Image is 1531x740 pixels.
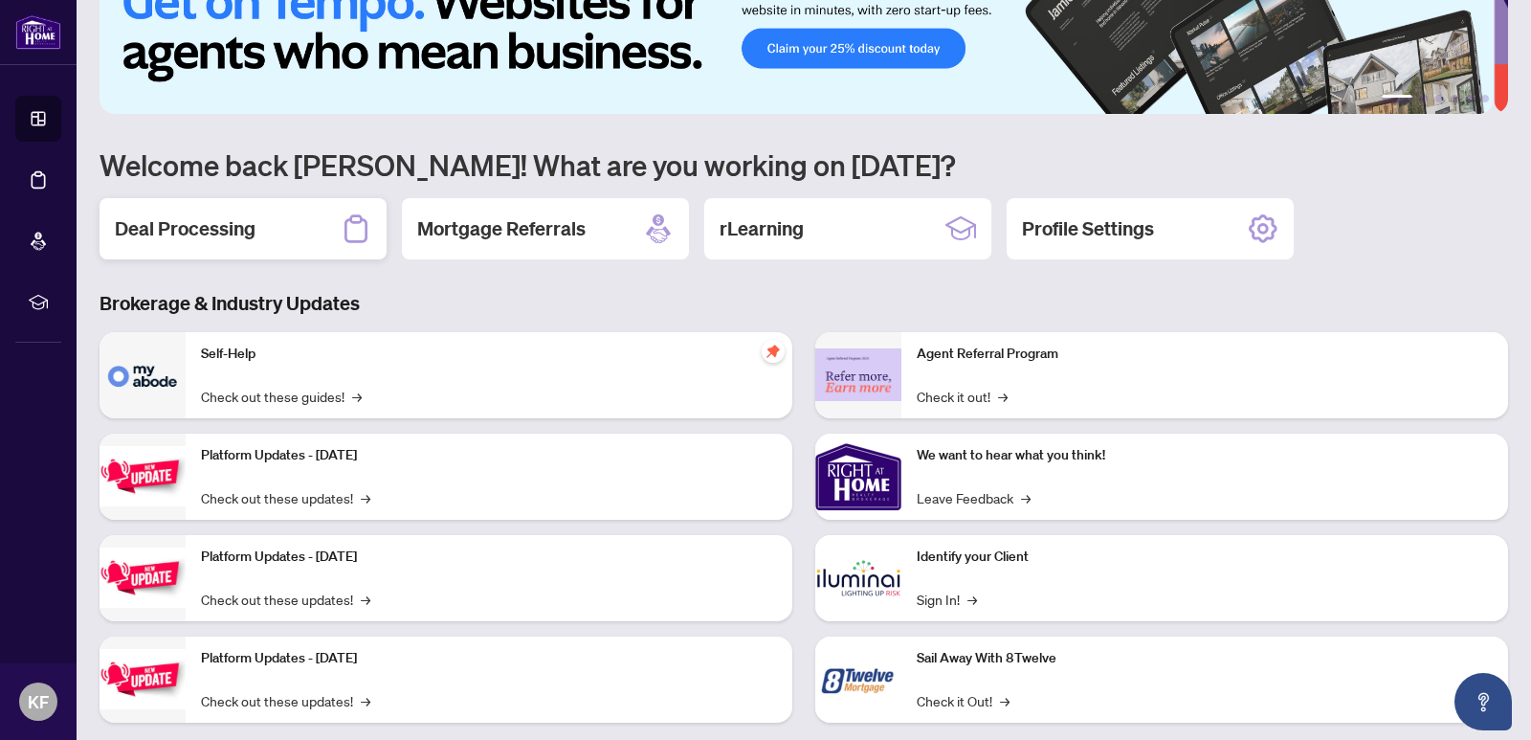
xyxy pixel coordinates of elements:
[201,487,370,508] a: Check out these updates!→
[1420,95,1428,102] button: 2
[917,344,1493,365] p: Agent Referral Program
[100,548,186,608] img: Platform Updates - July 8, 2025
[352,386,362,407] span: →
[1022,215,1154,242] h2: Profile Settings
[720,215,804,242] h2: rLearning
[917,487,1031,508] a: Leave Feedback→
[100,446,186,506] img: Platform Updates - July 21, 2025
[201,386,362,407] a: Check out these guides!→
[115,215,255,242] h2: Deal Processing
[967,589,977,610] span: →
[1435,95,1443,102] button: 3
[417,215,586,242] h2: Mortgage Referrals
[100,290,1508,317] h3: Brokerage & Industry Updates
[762,340,785,363] span: pushpin
[917,690,1010,711] a: Check it Out!→
[1481,95,1489,102] button: 6
[815,637,901,723] img: Sail Away With 8Twelve
[100,146,1508,183] h1: Welcome back [PERSON_NAME]! What are you working on [DATE]?
[1000,690,1010,711] span: →
[100,332,186,418] img: Self-Help
[201,344,777,365] p: Self-Help
[815,348,901,401] img: Agent Referral Program
[201,690,370,711] a: Check out these updates!→
[1454,673,1512,730] button: Open asap
[1382,95,1412,102] button: 1
[201,648,777,669] p: Platform Updates - [DATE]
[1451,95,1458,102] button: 4
[201,589,370,610] a: Check out these updates!→
[201,547,777,568] p: Platform Updates - [DATE]
[361,690,370,711] span: →
[1021,487,1031,508] span: →
[815,434,901,520] img: We want to hear what you think!
[1466,95,1474,102] button: 5
[361,589,370,610] span: →
[917,648,1493,669] p: Sail Away With 8Twelve
[917,547,1493,568] p: Identify your Client
[15,14,61,50] img: logo
[917,386,1008,407] a: Check it out!→
[917,445,1493,466] p: We want to hear what you think!
[917,589,977,610] a: Sign In!→
[100,649,186,709] img: Platform Updates - June 23, 2025
[28,688,49,715] span: KF
[361,487,370,508] span: →
[815,535,901,621] img: Identify your Client
[201,445,777,466] p: Platform Updates - [DATE]
[998,386,1008,407] span: →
